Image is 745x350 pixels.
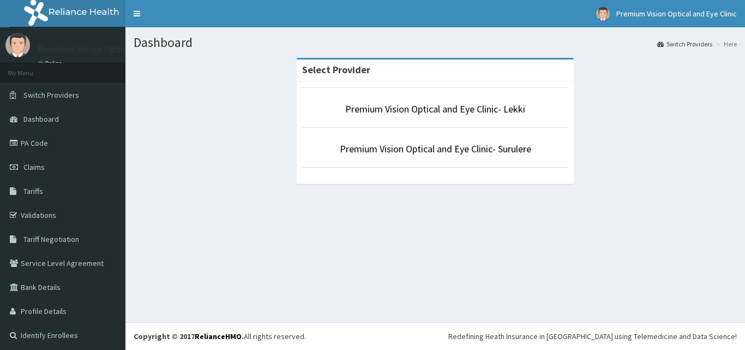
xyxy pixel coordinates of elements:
[38,44,196,54] p: Premium Vision Optical and Eye Clinic
[345,103,525,115] a: Premium Vision Optical and Eye Clinic- Lekki
[23,186,43,196] span: Tariffs
[448,331,737,342] div: Redefining Heath Insurance in [GEOGRAPHIC_DATA] using Telemedicine and Data Science!
[23,234,79,244] span: Tariff Negotiation
[616,9,737,19] span: Premium Vision Optical and Eye Clinic
[5,33,30,57] img: User Image
[38,60,64,67] a: Online
[134,331,244,341] strong: Copyright © 2017 .
[23,90,79,100] span: Switch Providers
[195,331,242,341] a: RelianceHMO
[596,7,610,21] img: User Image
[23,162,45,172] span: Claims
[302,63,370,76] strong: Select Provider
[340,143,531,155] a: Premium Vision Optical and Eye Clinic- Surulere
[657,39,712,49] a: Switch Providers
[23,114,59,124] span: Dashboard
[134,35,737,50] h1: Dashboard
[125,322,745,350] footer: All rights reserved.
[713,39,737,49] li: Here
